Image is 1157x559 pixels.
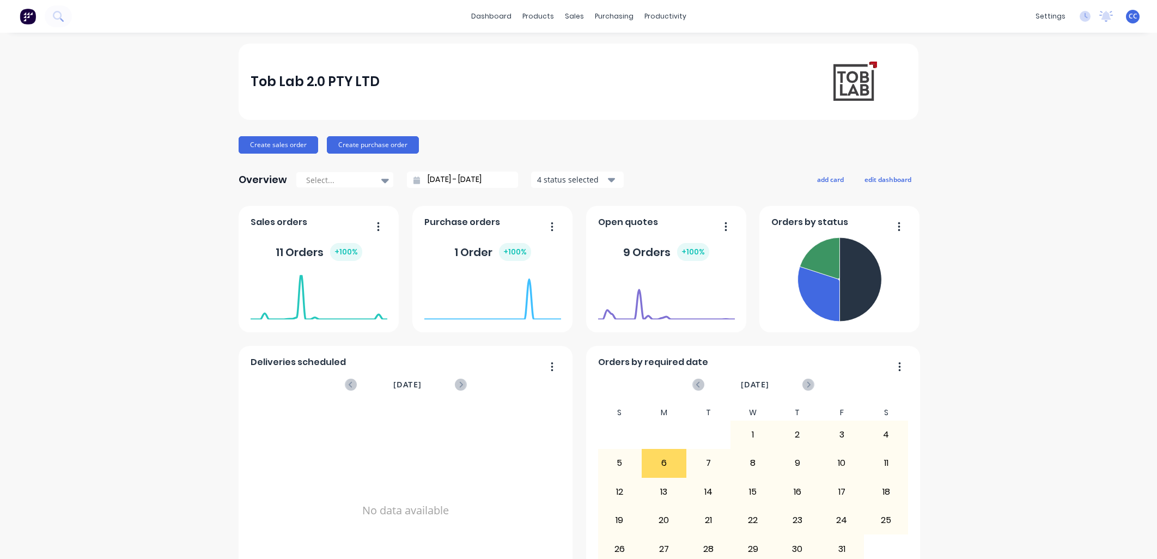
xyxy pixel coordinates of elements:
[857,172,918,186] button: edit dashboard
[864,478,908,506] div: 18
[598,216,658,229] span: Open quotes
[251,71,380,93] div: Tob Lab 2.0 PTY LTD
[537,174,606,185] div: 4 status selected
[731,449,775,477] div: 8
[598,356,708,369] span: Orders by required date
[731,507,775,534] div: 22
[531,172,624,188] button: 4 status selected
[559,8,589,25] div: sales
[642,449,686,477] div: 6
[327,136,419,154] button: Create purchase order
[864,449,908,477] div: 11
[330,243,362,261] div: + 100 %
[598,507,642,534] div: 19
[642,478,686,506] div: 13
[776,421,819,448] div: 2
[731,478,775,506] div: 15
[864,405,909,421] div: S
[687,449,730,477] div: 7
[642,507,686,534] div: 20
[639,8,692,25] div: productivity
[276,243,362,261] div: 11 Orders
[864,507,908,534] div: 25
[820,449,863,477] div: 10
[776,478,819,506] div: 16
[454,243,531,261] div: 1 Order
[239,169,287,191] div: Overview
[819,405,864,421] div: F
[687,507,730,534] div: 21
[623,243,709,261] div: 9 Orders
[393,379,422,391] span: [DATE]
[741,379,769,391] span: [DATE]
[686,405,731,421] div: T
[499,243,531,261] div: + 100 %
[466,8,517,25] a: dashboard
[424,216,500,229] span: Purchase orders
[598,405,642,421] div: S
[677,243,709,261] div: + 100 %
[731,421,775,448] div: 1
[776,507,819,534] div: 23
[598,478,642,506] div: 12
[598,449,642,477] div: 5
[687,478,730,506] div: 14
[776,449,819,477] div: 9
[1129,11,1137,21] span: CC
[830,59,878,105] img: Tob Lab 2.0 PTY LTD
[239,136,318,154] button: Create sales order
[775,405,820,421] div: T
[864,421,908,448] div: 4
[730,405,775,421] div: W
[517,8,559,25] div: products
[20,8,36,25] img: Factory
[251,216,307,229] span: Sales orders
[771,216,848,229] span: Orders by status
[642,405,686,421] div: M
[820,478,863,506] div: 17
[810,172,851,186] button: add card
[589,8,639,25] div: purchasing
[820,421,863,448] div: 3
[1030,8,1071,25] div: settings
[820,507,863,534] div: 24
